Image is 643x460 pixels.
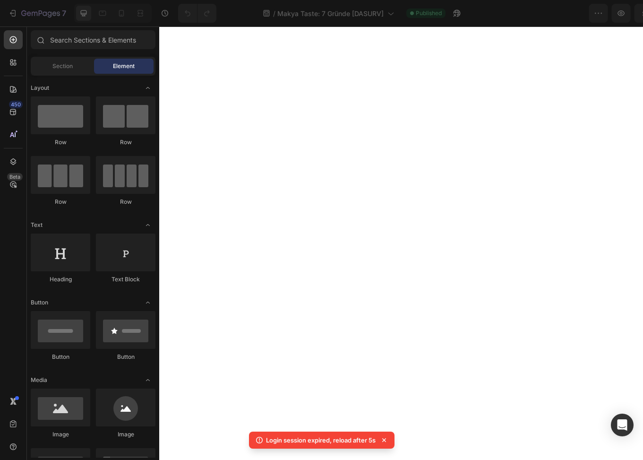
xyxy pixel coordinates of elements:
[178,4,216,23] div: Undo/Redo
[580,4,620,23] button: Publish
[31,298,48,307] span: Button
[31,376,47,384] span: Media
[62,8,66,19] p: 7
[140,373,155,388] span: Toggle open
[31,84,49,92] span: Layout
[273,9,275,18] span: /
[545,4,576,23] button: Save
[31,430,90,439] div: Image
[159,26,643,460] iframe: Design area
[416,9,442,17] span: Published
[31,221,43,229] span: Text
[52,62,73,70] span: Section
[96,198,155,206] div: Row
[9,101,23,108] div: 450
[96,430,155,439] div: Image
[266,435,376,445] p: Login session expired, reload after 5s
[31,275,90,284] div: Heading
[140,80,155,95] span: Toggle open
[277,9,384,18] span: Makya Taste: 7 Gründe [DASURV]
[31,30,155,49] input: Search Sections & Elements
[113,62,135,70] span: Element
[96,138,155,147] div: Row
[31,198,90,206] div: Row
[553,9,569,17] span: Save
[31,353,90,361] div: Button
[31,138,90,147] div: Row
[7,173,23,181] div: Beta
[588,9,612,18] div: Publish
[96,353,155,361] div: Button
[140,217,155,233] span: Toggle open
[96,275,155,284] div: Text Block
[611,414,634,436] div: Open Intercom Messenger
[4,4,70,23] button: 7
[140,295,155,310] span: Toggle open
